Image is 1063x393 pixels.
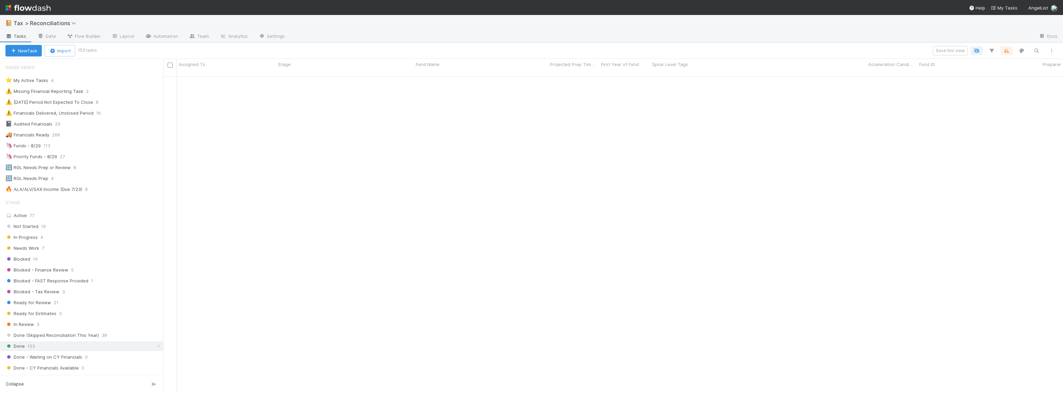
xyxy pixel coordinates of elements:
span: 38 [102,331,107,340]
span: 113 [44,142,57,150]
span: ⚠️ [5,110,12,116]
span: Needs Work [5,244,39,252]
span: 8 [73,163,83,172]
a: Data [32,31,61,42]
span: Blocked - FAST Response Provided [5,277,88,285]
span: 21 [54,298,58,307]
span: 🔢 [5,164,12,170]
span: 2 [86,87,96,96]
button: Import [45,45,75,56]
span: 4 [51,76,61,85]
small: 153 tasks [78,47,97,53]
span: 14 [33,255,38,263]
div: Help [969,4,985,11]
img: logo-inverted-e16ddd16eac7371096b0.svg [5,2,51,14]
span: 1 [91,277,93,285]
div: Funds - 8/29 [5,142,41,150]
a: Settings [253,31,290,42]
span: 🔥 [5,186,12,192]
span: ⭐ [5,77,12,83]
span: 29 [55,120,67,128]
span: 0 [59,309,62,318]
div: RGL Needs Prep [5,174,48,183]
span: 0 [82,364,84,372]
div: My Active Tasks [5,76,48,85]
span: 19 [41,222,46,231]
span: 0 [85,353,88,361]
span: 16 [96,109,108,117]
div: RGL Needs Prep or Review [5,163,71,172]
span: Done - CY Financials Reconciled [5,375,83,383]
span: In Progress [5,233,38,242]
span: Flow Builder [67,33,101,39]
span: AngelList [1028,5,1048,11]
span: ⚠️ [5,99,12,105]
span: Preparer [1043,61,1061,68]
span: Blocked [5,255,30,263]
span: 📓 [5,121,12,127]
span: Tax > Reconciliations [14,20,80,27]
span: 🦄 [5,153,12,159]
div: Missing Financial Reporting Task [5,87,83,96]
a: My Tasks [991,4,1017,11]
span: Tasks [5,33,27,39]
span: Collapse [6,381,24,387]
span: Ready for Review [5,298,51,307]
div: Financials Delivered, Unclosed Period [5,109,93,117]
div: ALA/ALV/SAX Income (Due 7/23) [5,185,82,194]
span: 7 [42,244,44,252]
span: 8 [96,98,105,107]
a: Docs [1033,31,1063,42]
a: Analytics [215,31,253,42]
span: 8 [85,185,95,194]
img: avatar_85833754-9fc2-4f19-a44b-7938606ee299.png [1051,5,1058,12]
span: First Year of Fund [601,61,639,68]
span: Stage [5,196,20,209]
span: Done - CY Financials Available [5,364,79,372]
span: Stage [278,61,291,68]
span: 3 [37,320,39,329]
span: My Tasks [991,5,1017,11]
a: Flow Builder [61,31,106,42]
a: Team [184,31,215,42]
a: Automation [140,31,184,42]
span: Done - Waiting on CY Financials [5,353,82,361]
span: 27 [60,152,72,161]
span: Spice Level Tags [652,61,688,68]
div: [DATE] Period Not Expected To Close [5,98,93,107]
button: Save this view [933,46,968,55]
div: Financials Ready [5,131,49,139]
button: NewTask [5,45,42,56]
span: In Review [5,320,34,329]
span: 153 [28,342,35,350]
span: 4 [51,174,61,183]
span: Ready for Estimates [5,309,56,318]
div: Active [5,211,161,220]
span: Blocked - Tax Review [5,288,59,296]
span: ⚠️ [5,88,12,94]
span: Fund Name [416,61,440,68]
span: Acceleration Candidate [868,61,915,68]
span: 266 [52,131,67,139]
input: Toggle All Rows Selected [168,63,173,68]
span: 🦄 [5,143,12,148]
span: Saved Views [5,61,35,74]
div: Audited Financials [5,120,52,128]
span: Projected Prep Time (Minutes) [550,61,597,68]
span: Not Started [5,222,38,231]
a: Layout [106,31,140,42]
span: 4 [40,233,43,242]
span: Blocked - Finance Review [5,266,68,274]
span: Assigned To [179,61,205,68]
span: 📔 [5,20,12,26]
span: Fund ID [919,61,935,68]
span: Done (Skipped Reconciliation This Year) [5,331,99,340]
span: 🔢 [5,175,12,181]
span: 5 [71,266,74,274]
span: 3 [62,288,65,296]
span: 🚚 [5,132,12,137]
span: Done [5,342,25,350]
span: 77 [30,213,34,218]
div: Priority Funds - 8/29 [5,152,57,161]
span: 0 [86,375,88,383]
